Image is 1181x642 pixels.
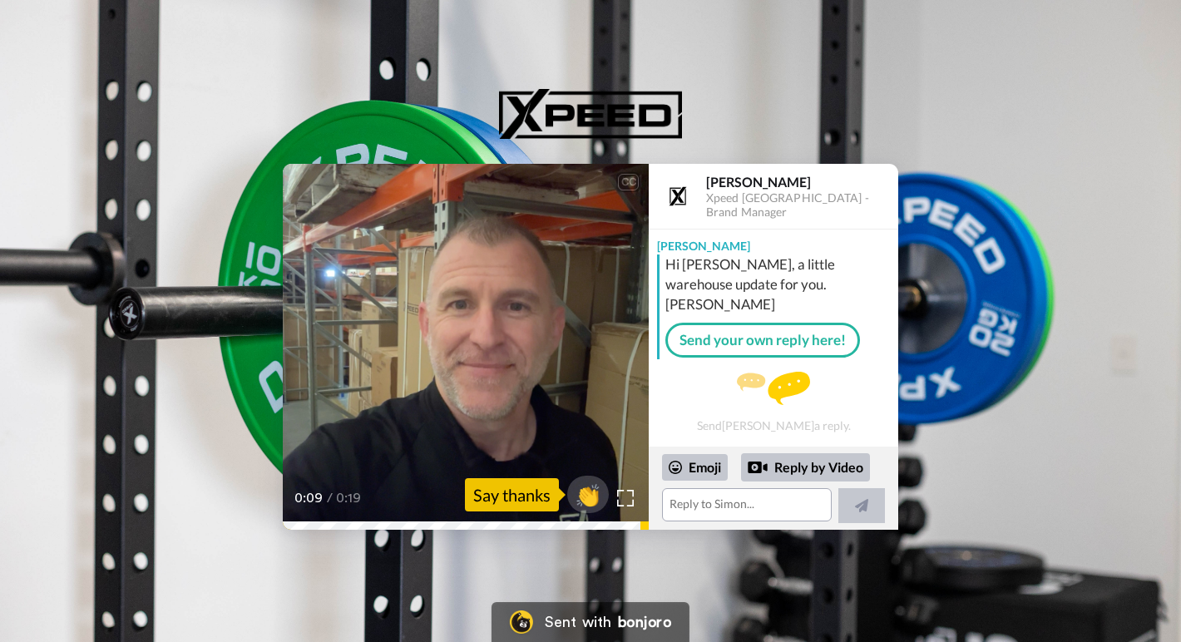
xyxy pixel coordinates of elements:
[294,488,324,508] span: 0:09
[327,488,333,508] span: /
[658,176,698,216] img: Profile Image
[567,476,609,513] button: 👏
[499,89,682,139] img: Xpeed Australia logo
[336,488,365,508] span: 0:19
[665,323,860,358] a: Send your own reply here!
[706,174,897,190] div: [PERSON_NAME]
[737,372,810,405] img: message.svg
[662,454,728,481] div: Emoji
[618,174,639,190] div: CC
[649,230,898,254] div: [PERSON_NAME]
[706,191,897,220] div: Xpeed [GEOGRAPHIC_DATA] - Brand Manager
[617,490,634,506] img: Full screen
[649,366,898,438] div: Send [PERSON_NAME] a reply.
[665,254,894,314] div: Hi [PERSON_NAME], a little warehouse update for you. [PERSON_NAME]
[567,481,609,508] span: 👏
[748,457,768,477] div: Reply by Video
[465,478,559,511] div: Say thanks
[741,453,870,481] div: Reply by Video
